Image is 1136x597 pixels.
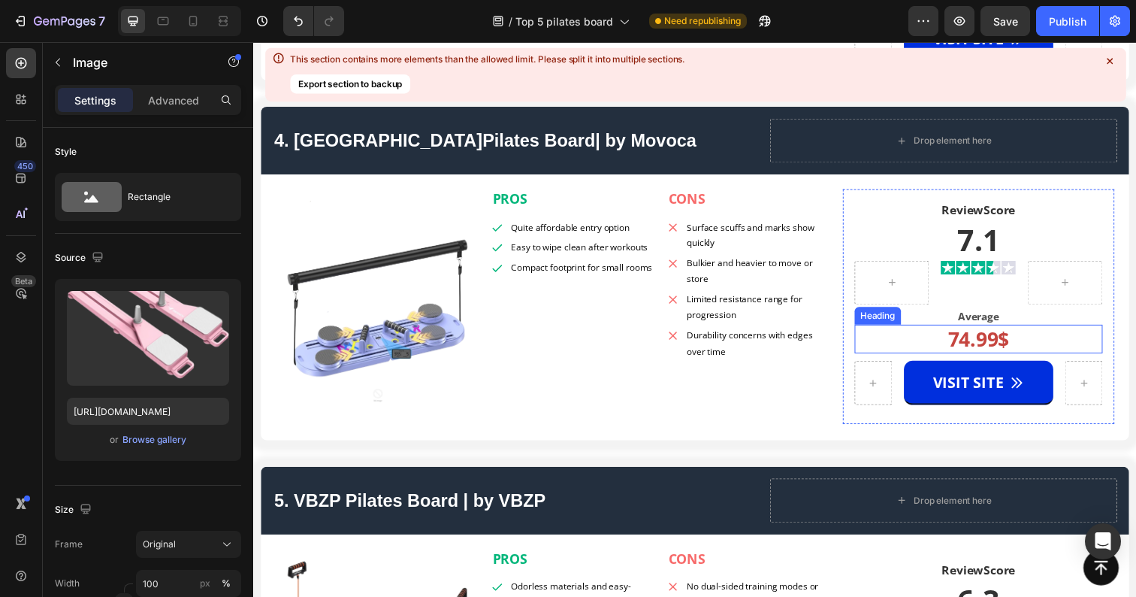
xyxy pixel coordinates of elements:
h2: Average [614,272,867,289]
p: 7 [98,12,105,30]
div: Browse gallery [122,433,186,447]
img: no-image-2048-5e88c1b20e087fb7bbe9a3771824e743c244f437e4f8ba93bbf7b11b53f7824c_large.gif [108,342,146,380]
div: 450 [14,160,36,172]
div: Open Intercom Messenger [1085,523,1121,559]
div: Beta [11,275,36,287]
p: Image [73,53,201,71]
a: VISIT SITE [664,326,817,371]
p: Advanced [148,92,199,108]
div: Drop element here [674,95,754,107]
button: 7 [6,6,112,36]
img: gempages_584545648250978885-a334cc72-bec4-4318-9db9-2e78876a51fc.svg [702,223,778,238]
span: Original [143,538,176,551]
button: Save [980,6,1030,36]
span: / [509,14,512,29]
button: Browse gallery [122,432,187,447]
p: Limited resistance range for progression [443,255,588,287]
p: Compact footprint for small rooms [263,223,407,239]
h2: 7.1 [614,181,867,223]
div: Drop element here [674,462,754,474]
p: Durability concerns with edges over time [443,292,588,324]
span: Need republishing [664,14,741,28]
button: Export section to backup [290,74,410,93]
div: Heading [617,273,658,286]
div: Publish [1049,14,1086,29]
div: px [200,577,210,590]
strong: 5. VBZP Pilates Board | by VBZP [21,458,298,478]
button: Publish [1036,6,1099,36]
span: or [110,431,119,449]
p: Surface scuffs and marks show quickly [443,181,588,214]
div: This section contains more elements than the allowed limit. Please split it into multiple sections. [290,54,685,66]
div: % [222,577,231,590]
div: Size [55,500,95,520]
div: Undo/Redo [283,6,344,36]
strong: CONS [424,151,461,169]
label: Frame [55,538,83,551]
strong: 74.99$ [709,289,772,317]
div: Source [55,248,107,268]
input: px% [136,570,241,597]
div: Rectangle [128,180,219,214]
h2: ReviewScore [614,162,867,181]
p: Settings [74,92,116,108]
p: Easy to wipe clean after workouts [263,202,407,218]
div: Style [55,145,77,159]
p: Bulkier and heavier to move or store [443,218,588,250]
img: preview-image [67,291,229,386]
strong: PROS [244,151,279,169]
input: https://example.com/image.jpg [67,398,229,425]
span: Save [993,15,1018,28]
iframe: Design area [253,42,1136,597]
p: Quite affordable entry option [263,181,407,198]
button: px [217,574,235,592]
strong: VISIT SITE [693,338,766,358]
button: Original [136,531,241,558]
strong: | by Movoca [349,90,452,111]
img: gempages_584545648250978885-211dbf4f-c20c-4358-a247-14162d71e326.png [35,162,219,342]
span: Top 5 pilates board [515,14,613,29]
button: % [196,574,214,592]
label: Width [55,577,80,590]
